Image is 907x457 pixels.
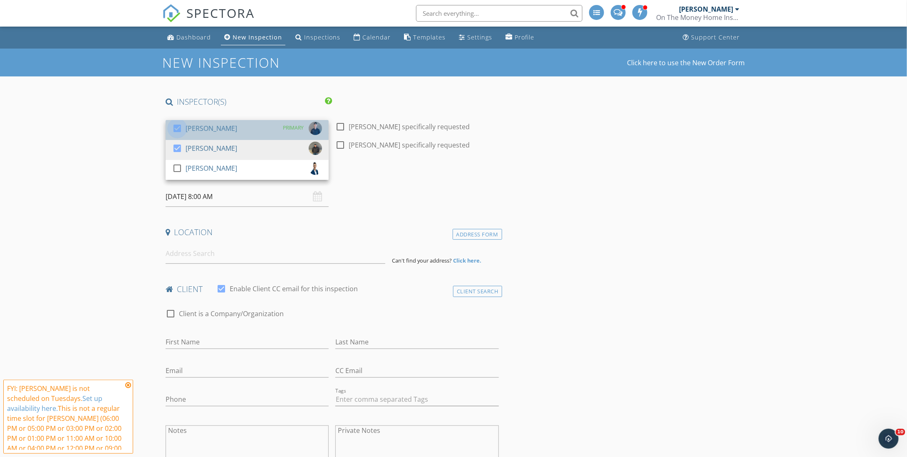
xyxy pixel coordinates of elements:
a: Click here to use the New Order Form [627,59,745,66]
img: 7fb59924f1c54baeac1e5d87020d0ad0.jpeg [309,122,322,135]
img: img_9925.jpeg [309,142,322,155]
a: Dashboard [164,30,214,45]
a: Inspections [292,30,344,45]
div: Calendar [362,33,391,41]
input: Search everything... [416,5,582,22]
a: Settings [456,30,496,45]
strong: Click here. [453,257,481,264]
div: On The Money Home Inspection Services Ltd. [656,13,739,22]
a: SPECTORA [162,11,255,29]
label: [PERSON_NAME] specifically requested [349,141,470,149]
div: Support Center [691,33,740,41]
div: [PERSON_NAME] [679,5,733,13]
div: Profile [515,33,534,41]
div: Client Search [453,286,502,297]
div: Address Form [453,229,502,240]
div: Inspections [304,33,340,41]
label: [PERSON_NAME] specifically requested [349,123,470,131]
h4: client [166,284,499,295]
span: 10 [896,429,905,435]
h1: New Inspection [162,55,347,70]
div: PRIMARY [283,122,304,134]
img: keeton_mueller08_web_r.jpeg [309,162,322,175]
label: Client is a Company/Organization [179,310,284,318]
a: Support Center [679,30,743,45]
h4: INSPECTOR(S) [166,96,332,107]
a: Company Profile [502,30,538,45]
span: Can't find your address? [392,257,452,264]
div: [PERSON_NAME] [186,162,237,175]
a: Templates [401,30,449,45]
div: [PERSON_NAME] [186,142,237,155]
div: Templates [413,33,446,41]
label: Enable Client CC email for this inspection [230,285,358,293]
div: [PERSON_NAME] [186,122,237,135]
input: Select date [166,187,329,207]
h4: Location [166,227,499,238]
input: Address Search [166,243,385,264]
iframe: Intercom live chat [879,429,899,449]
a: Calendar [350,30,394,45]
img: The Best Home Inspection Software - Spectora [162,4,181,22]
div: Settings [467,33,492,41]
h4: Date/Time [166,170,499,181]
a: New Inspection [221,30,285,45]
div: Dashboard [176,33,211,41]
div: New Inspection [233,33,282,41]
span: SPECTORA [186,4,255,22]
